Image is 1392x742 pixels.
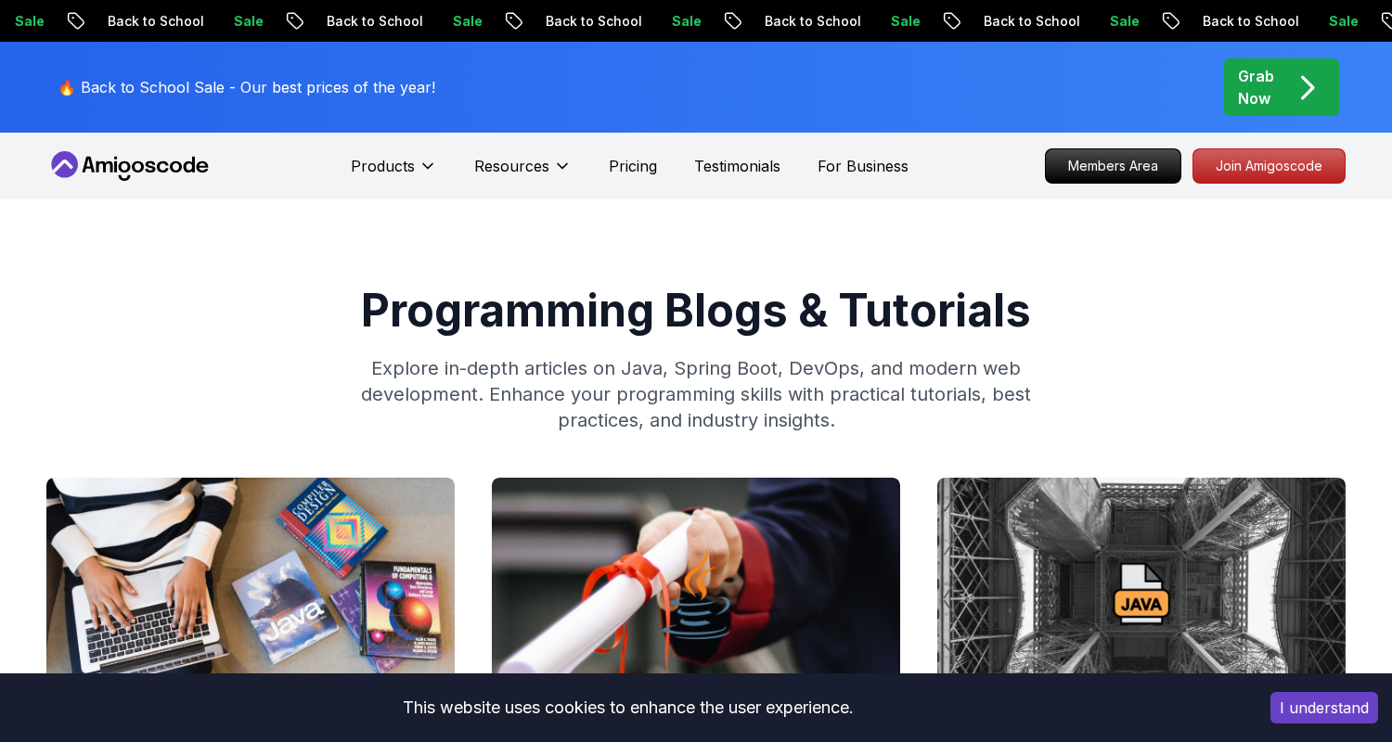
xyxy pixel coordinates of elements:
[609,155,657,177] a: Pricing
[58,76,435,98] p: 🔥 Back to School Sale - Our best prices of the year!
[1174,12,1300,31] p: Back to School
[862,12,922,31] p: Sale
[474,155,549,177] p: Resources
[643,12,702,31] p: Sale
[1081,12,1141,31] p: Sale
[1300,12,1360,31] p: Sale
[1046,149,1180,183] p: Members Area
[1193,149,1345,183] p: Join Amigoscode
[474,155,572,192] button: Resources
[424,12,483,31] p: Sale
[937,478,1346,710] img: image
[955,12,1081,31] p: Back to School
[79,12,205,31] p: Back to School
[1238,65,1274,109] p: Grab Now
[492,478,900,710] img: image
[351,155,437,192] button: Products
[517,12,643,31] p: Back to School
[14,687,1243,728] div: This website uses cookies to enhance the user experience.
[694,155,780,177] a: Testimonials
[1045,148,1181,184] a: Members Area
[351,155,415,177] p: Products
[340,355,1052,433] p: Explore in-depth articles on Java, Spring Boot, DevOps, and modern web development. Enhance your ...
[205,12,264,31] p: Sale
[46,288,1346,333] h1: Programming Blogs & Tutorials
[818,155,909,177] a: For Business
[1270,692,1378,723] button: Accept cookies
[46,478,455,710] img: image
[1192,148,1346,184] a: Join Amigoscode
[298,12,424,31] p: Back to School
[736,12,862,31] p: Back to School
